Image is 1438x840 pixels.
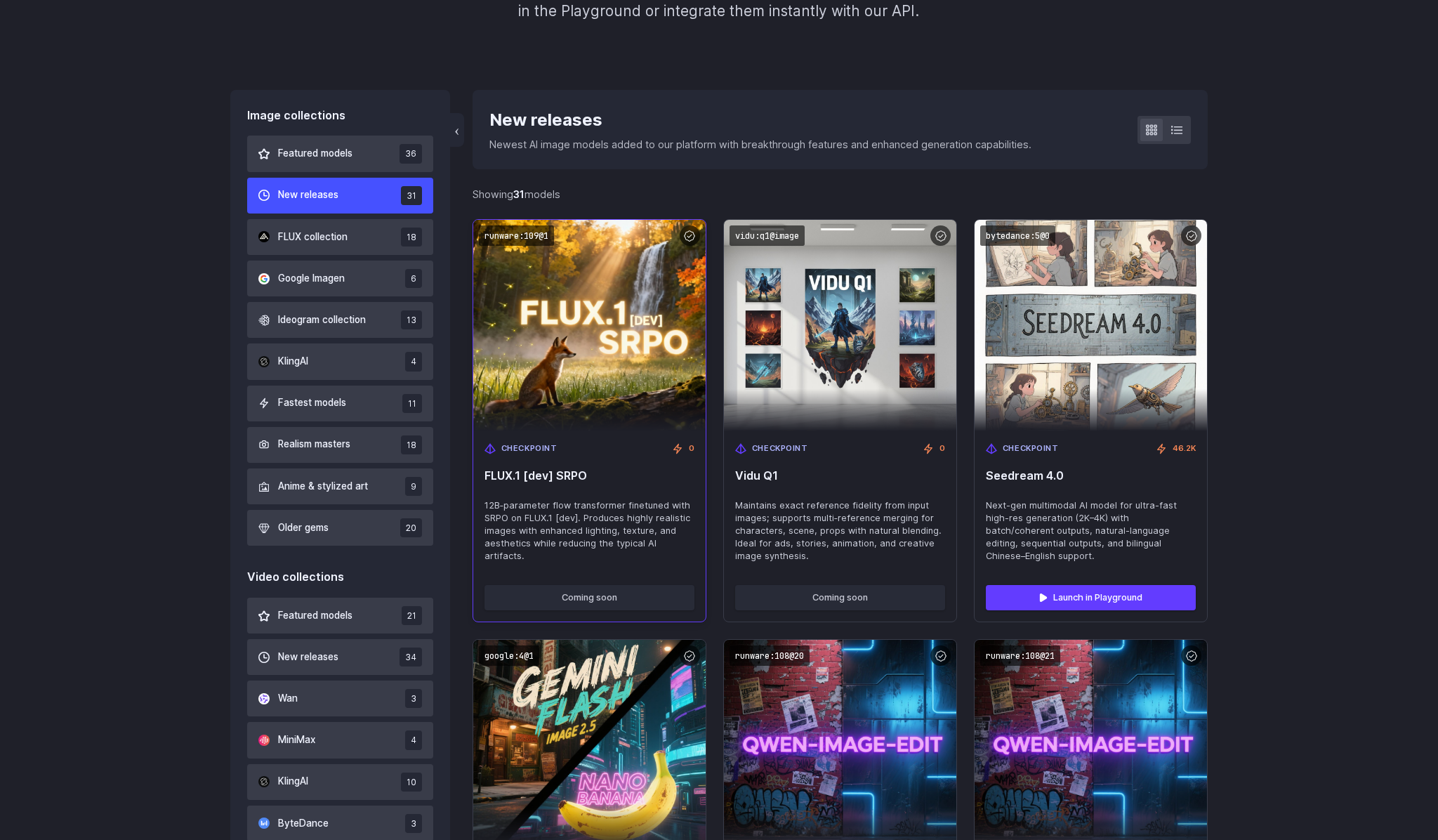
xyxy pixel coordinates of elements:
[1173,442,1196,455] span: 46.2K
[278,691,298,707] span: Wan
[247,764,433,800] button: KlingAI 10
[405,814,422,833] span: 3
[247,468,433,504] button: Anime & stylized art 9
[975,220,1207,431] img: Seedream 4.0
[247,261,433,296] button: Google Imagen 6
[730,225,805,246] code: vidu:q1@image
[278,437,350,452] span: Realism masters
[402,606,422,625] span: 21
[473,186,560,202] div: Showing models
[450,113,464,147] button: ‹
[513,188,525,200] strong: 31
[735,469,945,483] span: Vidu Q1
[247,136,433,171] button: Featured models 36
[247,598,433,634] button: Featured models 21
[405,730,422,749] span: 4
[980,645,1060,666] code: runware:108@21
[278,479,368,494] span: Anime & stylized art
[479,225,554,246] code: runware:109@1
[939,442,945,455] span: 0
[247,568,433,586] div: Video collections
[278,271,345,287] span: Google Imagen
[278,520,329,536] span: Older gems
[278,816,329,832] span: ByteDance
[247,722,433,758] button: MiniMax 4
[986,585,1196,610] a: Launch in Playground
[730,645,810,666] code: runware:108@20
[247,510,433,546] button: Older gems 20
[484,585,694,610] button: Coming soon
[401,186,422,205] span: 31
[247,386,433,421] button: Fastest models 11
[247,639,433,675] button: New releases 34
[980,225,1055,246] code: bytedance:5@0
[405,477,422,496] span: 9
[489,107,1031,133] div: New releases
[278,313,366,328] span: Ideogram collection
[401,435,422,454] span: 18
[402,394,422,413] span: 11
[752,442,808,455] span: Checkpoint
[278,395,346,411] span: Fastest models
[986,499,1196,563] span: Next-gen multimodal AI model for ultra-fast high-res generation (2K–4K) with batch/coherent outpu...
[247,107,433,125] div: Image collections
[484,499,694,563] span: 12B‑parameter flow transformer finetuned with SRPO on FLUX.1 [dev]. Produces highly realistic ima...
[247,343,433,379] button: KlingAI 4
[489,136,1031,152] p: Newest AI image models added to our platform with breakthrough features and enhanced generation c...
[724,220,956,431] img: Vidu Q1
[247,681,433,716] button: Wan 3
[278,188,338,203] span: New releases
[278,774,308,789] span: KlingAI
[401,773,422,792] span: 10
[278,230,348,245] span: FLUX collection
[401,310,422,329] span: 13
[278,146,352,162] span: Featured models
[247,178,433,214] button: New releases 31
[400,648,422,667] span: 34
[405,352,422,371] span: 4
[400,144,422,163] span: 36
[461,209,717,442] img: FLUX.1 [dev] SRPO
[247,427,433,463] button: Realism masters 18
[400,518,422,537] span: 20
[247,302,433,338] button: Ideogram collection 13
[689,442,694,455] span: 0
[405,269,422,288] span: 6
[405,689,422,708] span: 3
[501,442,558,455] span: Checkpoint
[986,469,1196,483] span: Seedream 4.0
[1003,442,1059,455] span: Checkpoint
[735,499,945,563] span: Maintains exact reference fidelity from input images; supports multi‑reference merging for charac...
[278,354,308,369] span: KlingAI
[278,650,338,665] span: New releases
[278,608,352,624] span: Featured models
[401,228,422,247] span: 18
[735,585,945,610] button: Coming soon
[278,733,315,748] span: MiniMax
[484,469,694,483] span: FLUX.1 [dev] SRPO
[247,219,433,255] button: FLUX collection 18
[479,645,539,666] code: google:4@1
